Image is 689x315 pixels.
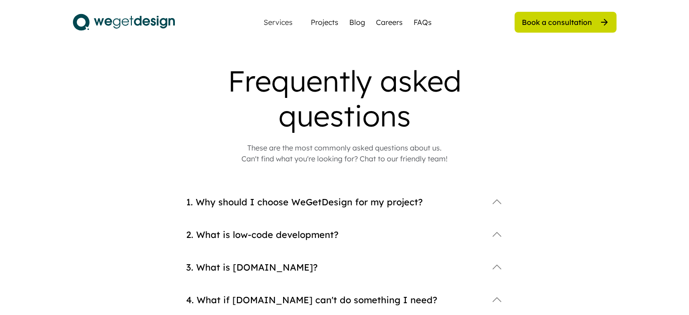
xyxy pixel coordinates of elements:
[186,294,482,306] div: 4. What if [DOMAIN_NAME] can't do something I need?
[522,17,592,27] div: Book a consultation
[349,17,365,28] a: Blog
[260,19,296,26] div: Services
[164,63,526,133] div: Frequently asked questions
[414,17,432,28] a: FAQs
[186,228,482,241] div: 2. What is low-code development?
[376,17,403,28] a: Careers
[186,196,482,208] div: 1. Why should I choose WeGetDesign for my project?
[241,142,448,164] div: These are the most commonly asked questions about us. Can't find what you're looking for? Chat to...
[73,11,175,34] img: logo.svg
[186,261,482,274] div: 3. What is [DOMAIN_NAME]?
[311,17,338,28] a: Projects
